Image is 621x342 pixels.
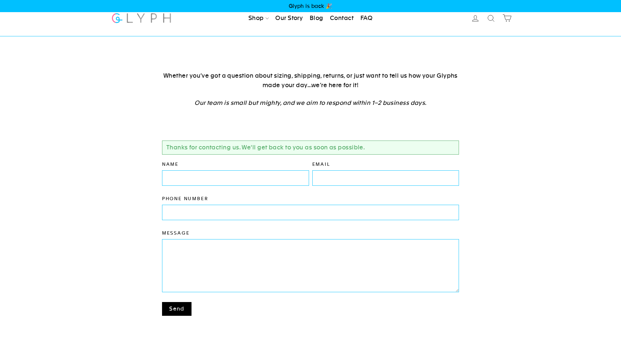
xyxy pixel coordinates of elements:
[162,196,459,201] label: Phone number
[246,11,375,25] ul: Primary
[327,11,356,25] a: Contact
[194,99,427,106] em: Our team is small but mighty, and we aim to respond within 1–2 business days.
[162,71,459,90] p: Whether you’ve got a question about sizing, shipping, returns, or just want to tell us how your G...
[273,11,305,25] a: Our Story
[111,9,172,27] img: Glyph
[162,302,192,316] button: Send
[162,141,459,155] p: Thanks for contacting us. We'll get back to you as soon as possible.
[358,11,375,25] a: FAQ
[162,161,309,167] label: Name
[307,11,326,25] a: Blog
[162,230,459,236] label: Message
[312,161,459,167] label: Email
[246,11,271,25] a: Shop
